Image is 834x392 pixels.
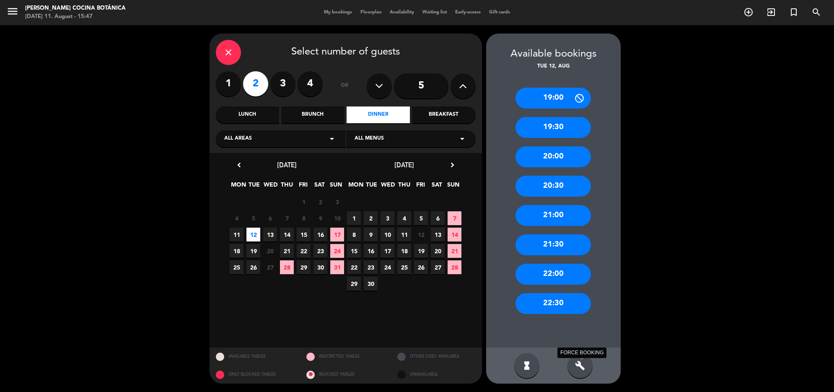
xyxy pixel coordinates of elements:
[381,260,394,274] span: 24
[431,211,445,225] span: 6
[412,106,475,123] div: Breakfast
[431,244,445,258] span: 20
[418,10,451,15] span: Waiting list
[391,366,482,384] div: UNAVAILABLE
[313,260,327,274] span: 30
[347,228,361,241] span: 8
[364,277,378,291] span: 30
[243,71,268,96] label: 2
[457,134,467,144] i: arrow_drop_down
[263,211,277,225] span: 6
[263,244,277,258] span: 20
[330,260,344,274] span: 31
[430,180,444,194] span: SAT
[313,244,327,258] span: 23
[381,228,394,241] span: 10
[448,244,461,258] span: 21
[330,195,344,209] span: 3
[347,260,361,274] span: 22
[320,10,356,15] span: My bookings
[515,117,591,138] div: 19:30
[246,211,260,225] span: 5
[414,228,428,241] span: 12
[280,211,294,225] span: 7
[448,211,461,225] span: 7
[25,4,126,13] div: [PERSON_NAME] Cocina Botánica
[297,244,311,258] span: 22
[216,106,279,123] div: Lunch
[381,211,394,225] span: 3
[394,161,414,169] span: [DATE]
[414,260,428,274] span: 26
[397,260,411,274] span: 25
[365,180,378,194] span: TUE
[485,10,514,15] span: Gift cards
[811,7,821,17] i: search
[381,180,395,194] span: WED
[414,211,428,225] span: 5
[348,180,362,194] span: MON
[397,228,411,241] span: 11
[224,135,252,143] span: All areas
[280,260,294,274] span: 28
[313,180,326,194] span: SAT
[300,348,391,366] div: RESTRICTED TABLES
[330,211,344,225] span: 10
[414,180,427,194] span: FRI
[235,161,243,169] i: chevron_left
[231,180,245,194] span: MON
[364,260,378,274] span: 23
[280,180,294,194] span: THU
[331,71,358,101] div: or
[364,211,378,225] span: 2
[448,228,461,241] span: 14
[210,348,300,366] div: AVAILABLE TABLES
[281,106,344,123] div: Brunch
[270,71,295,96] label: 3
[25,13,126,21] div: [DATE] 11. August - 15:47
[364,228,378,241] span: 9
[216,71,241,96] label: 1
[381,244,394,258] span: 17
[313,228,327,241] span: 16
[216,40,476,65] div: Select number of guests
[313,195,327,209] span: 2
[364,244,378,258] span: 16
[246,228,260,241] span: 12
[300,366,391,384] div: BLOCKED TABLES
[263,260,277,274] span: 27
[327,134,337,144] i: arrow_drop_down
[451,10,485,15] span: Early-access
[789,7,799,17] i: turned_in_not
[277,161,297,169] span: [DATE]
[397,180,411,194] span: THU
[431,228,445,241] span: 13
[264,180,277,194] span: WED
[247,180,261,194] span: TUE
[743,7,754,17] i: add_circle_outline
[330,244,344,258] span: 24
[515,205,591,226] div: 21:00
[397,244,411,258] span: 18
[414,244,428,258] span: 19
[397,211,411,225] span: 4
[6,5,19,18] i: menu
[386,10,418,15] span: Availability
[223,47,233,57] i: close
[515,293,591,314] div: 22:30
[557,348,606,358] div: FORCE BOOKING
[297,211,311,225] span: 8
[515,88,591,109] div: 19:00
[515,146,591,167] div: 20:00
[347,211,361,225] span: 1
[280,228,294,241] span: 14
[356,10,386,15] span: Floorplan
[446,180,460,194] span: SUN
[575,361,585,371] i: build
[6,5,19,21] button: menu
[298,71,323,96] label: 4
[297,260,311,274] span: 29
[486,46,621,62] div: Available bookings
[355,135,384,143] span: All menus
[330,228,344,241] span: 17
